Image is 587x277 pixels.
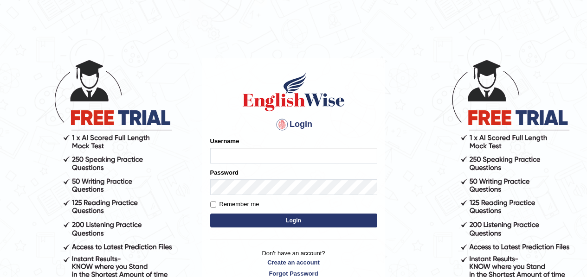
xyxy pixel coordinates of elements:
label: Password [210,168,239,177]
img: Logo of English Wise sign in for intelligent practice with AI [241,71,347,113]
label: Username [210,137,239,145]
a: Create an account [210,258,377,267]
label: Remember me [210,200,259,209]
h4: Login [210,117,377,132]
button: Login [210,214,377,227]
input: Remember me [210,201,216,208]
